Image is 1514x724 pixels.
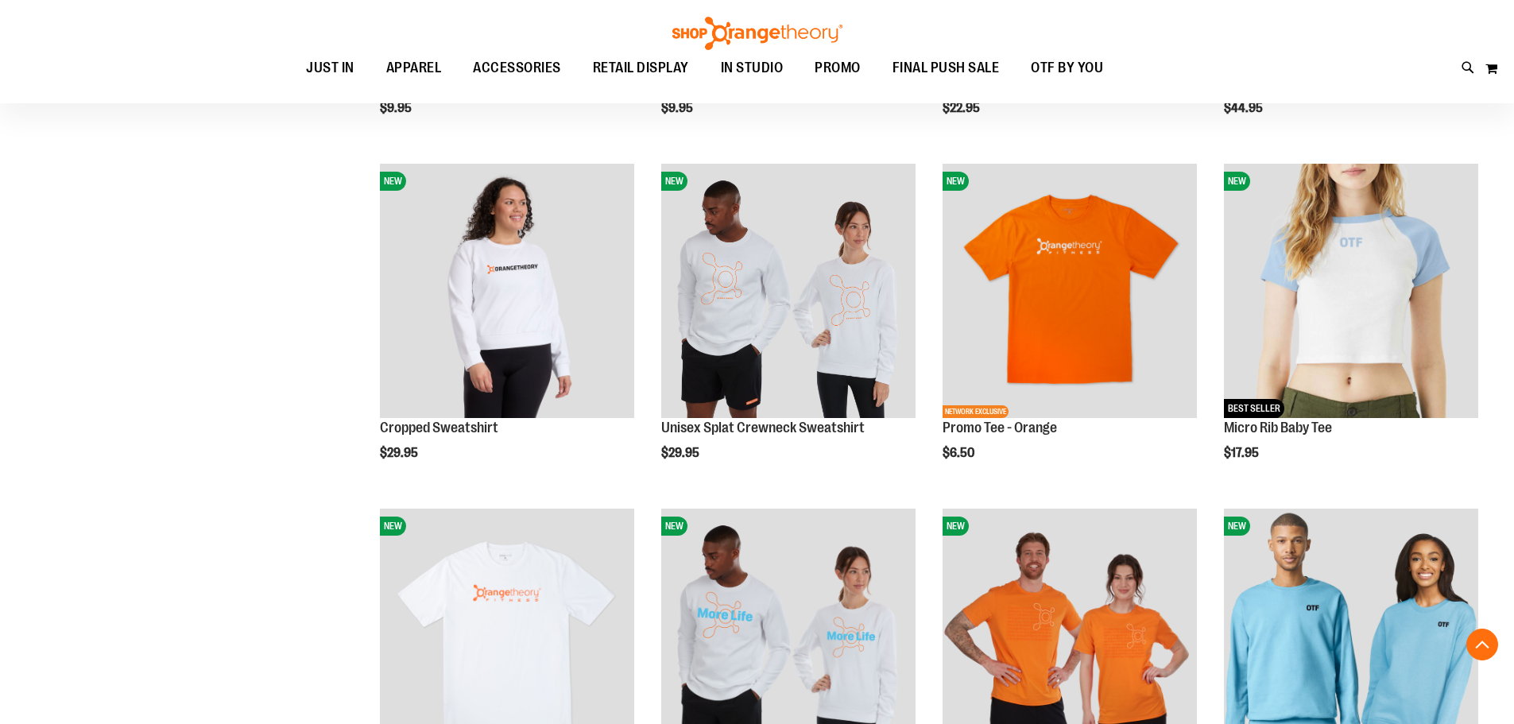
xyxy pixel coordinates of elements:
[1224,164,1478,418] img: Micro Rib Baby Tee
[1031,50,1103,86] span: OTF BY YOU
[473,50,561,86] span: ACCESSORIES
[661,164,916,420] a: Unisex Splat Crewneck SweatshirtNEW
[799,50,877,87] a: PROMO
[661,172,687,191] span: NEW
[815,50,861,86] span: PROMO
[1224,446,1261,460] span: $17.95
[661,446,702,460] span: $29.95
[943,405,1009,418] span: NETWORK EXCLUSIVE
[1224,517,1250,536] span: NEW
[290,50,370,86] a: JUST IN
[661,517,687,536] span: NEW
[577,50,705,87] a: RETAIL DISPLAY
[1224,399,1284,418] span: BEST SELLER
[370,50,458,87] a: APPAREL
[380,101,414,115] span: $9.95
[380,164,634,420] a: Front of 2024 Q3 Balanced Basic Womens Cropped SweatshirtNEW
[661,164,916,418] img: Unisex Splat Crewneck Sweatshirt
[705,50,800,87] a: IN STUDIO
[670,17,845,50] img: Shop Orangetheory
[457,50,577,87] a: ACCESSORIES
[593,50,689,86] span: RETAIL DISPLAY
[380,446,420,460] span: $29.95
[877,50,1016,87] a: FINAL PUSH SALE
[943,101,982,115] span: $22.95
[380,420,498,436] a: Cropped Sweatshirt
[721,50,784,86] span: IN STUDIO
[1466,629,1498,660] button: Back To Top
[943,164,1197,420] a: Product image for Orange Promo TeeNEWNETWORK EXCLUSIVE
[1224,164,1478,420] a: Micro Rib Baby TeeNEWBEST SELLER
[306,50,354,86] span: JUST IN
[943,164,1197,418] img: Product image for Orange Promo Tee
[1224,101,1265,115] span: $44.95
[943,446,977,460] span: $6.50
[1015,50,1119,87] a: OTF BY YOU
[380,172,406,191] span: NEW
[1224,172,1250,191] span: NEW
[380,164,634,418] img: Front of 2024 Q3 Balanced Basic Womens Cropped Sweatshirt
[653,156,924,501] div: product
[380,517,406,536] span: NEW
[893,50,1000,86] span: FINAL PUSH SALE
[661,101,695,115] span: $9.95
[935,156,1205,501] div: product
[943,172,969,191] span: NEW
[1224,420,1332,436] a: Micro Rib Baby Tee
[943,517,969,536] span: NEW
[661,420,865,436] a: Unisex Splat Crewneck Sweatshirt
[943,420,1057,436] a: Promo Tee - Orange
[386,50,442,86] span: APPAREL
[372,156,642,501] div: product
[1216,156,1486,501] div: product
